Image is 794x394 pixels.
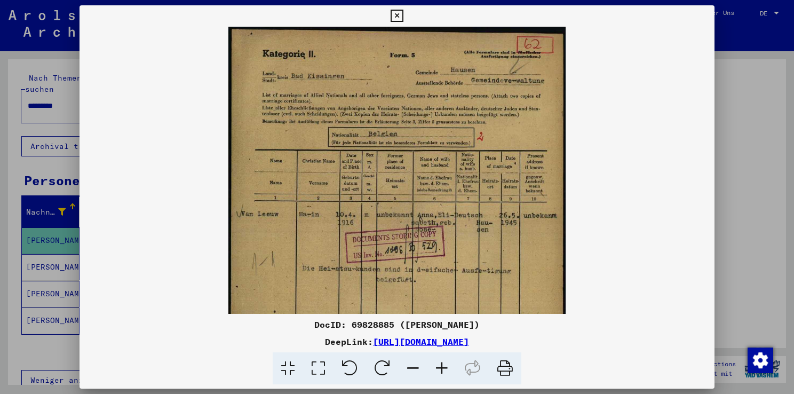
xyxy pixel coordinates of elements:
div: DeepLink: [80,335,714,348]
div: Zustimmung ändern [747,347,773,373]
div: DocID: 69828885 ([PERSON_NAME]) [80,318,714,331]
img: Zustimmung ändern [748,348,773,373]
a: [URL][DOMAIN_NAME] [373,336,469,347]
